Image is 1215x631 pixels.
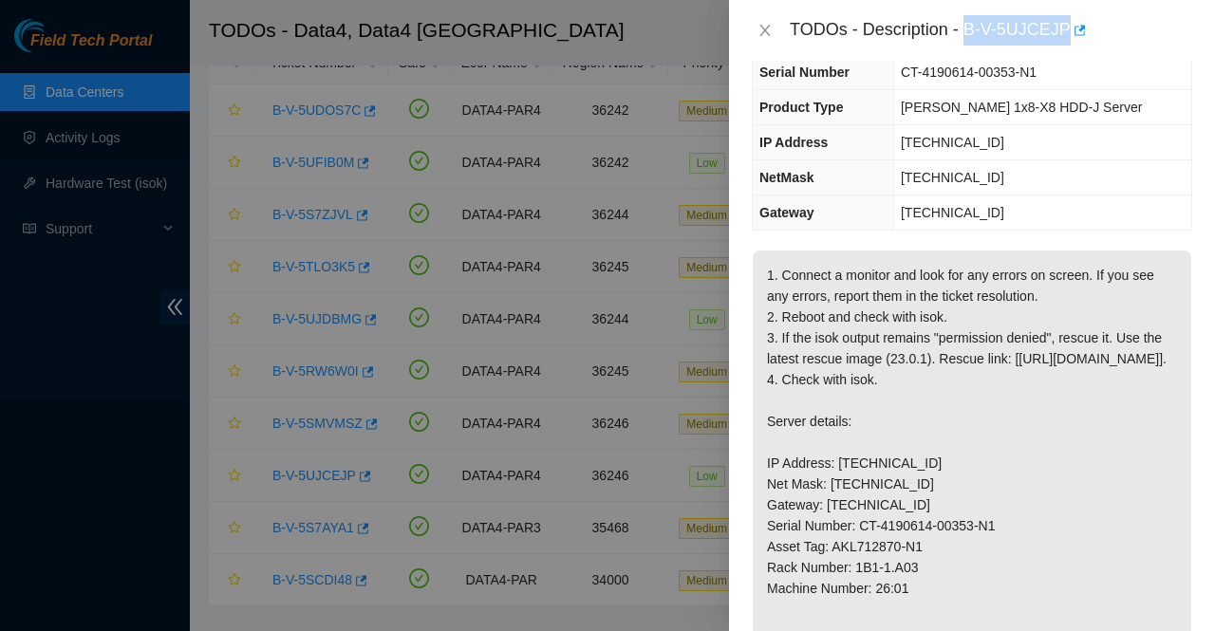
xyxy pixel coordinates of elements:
[757,23,773,38] span: close
[901,170,1004,185] span: [TECHNICAL_ID]
[759,65,850,80] span: Serial Number
[790,15,1192,46] div: TODOs - Description - B-V-5UJCEJP
[901,135,1004,150] span: [TECHNICAL_ID]
[759,205,814,220] span: Gateway
[752,22,778,40] button: Close
[901,205,1004,220] span: [TECHNICAL_ID]
[759,170,814,185] span: NetMask
[901,100,1142,115] span: [PERSON_NAME] 1x8-X8 HDD-J Server
[901,65,1037,80] span: CT-4190614-00353-N1
[759,135,828,150] span: IP Address
[759,100,843,115] span: Product Type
